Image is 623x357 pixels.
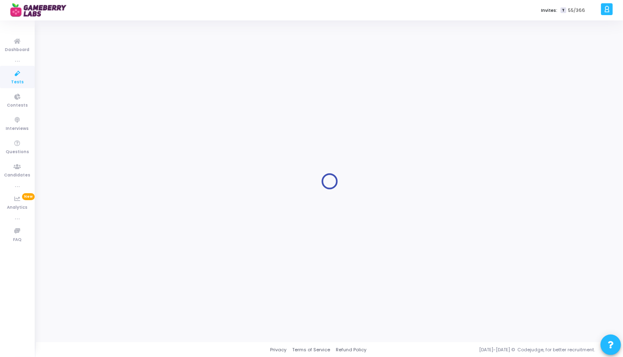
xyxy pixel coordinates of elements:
[270,346,286,353] a: Privacy
[561,7,566,13] span: T
[5,47,30,54] span: Dashboard
[366,346,613,353] div: [DATE]-[DATE] © Codejudge, for better recruitment.
[22,193,35,200] span: New
[541,7,557,14] label: Invites:
[336,346,366,353] a: Refund Policy
[6,149,29,156] span: Questions
[568,7,585,14] span: 55/366
[4,172,31,179] span: Candidates
[7,102,28,109] span: Contests
[7,204,28,211] span: Analytics
[10,2,71,18] img: logo
[6,125,29,132] span: Interviews
[11,79,24,86] span: Tests
[13,237,22,243] span: FAQ
[292,346,330,353] a: Terms of Service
